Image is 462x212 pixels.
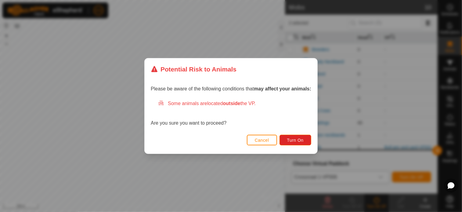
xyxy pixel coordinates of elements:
[151,86,311,91] span: Please be aware of the following conditions that
[254,86,311,91] strong: may affect your animals:
[255,138,269,143] span: Cancel
[247,135,277,145] button: Cancel
[158,100,311,107] div: Some animals are
[151,100,311,127] div: Are you sure you want to proceed?
[287,138,304,143] span: Turn On
[207,101,256,106] span: located the VP.
[151,64,236,74] div: Potential Risk to Animals
[280,135,311,145] button: Turn On
[223,101,240,106] strong: outside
